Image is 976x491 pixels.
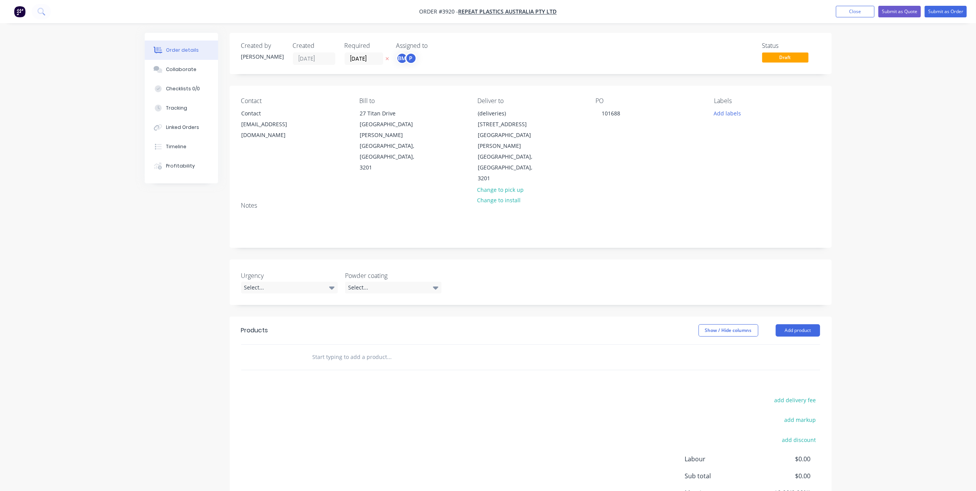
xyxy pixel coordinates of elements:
[145,60,218,79] button: Collaborate
[458,8,557,15] a: Repeat Plastics Australia Pty Ltd
[710,108,745,118] button: Add labels
[360,108,424,119] div: 27 Titan Drive
[166,124,199,131] div: Linked Orders
[241,97,347,105] div: Contact
[753,454,810,464] span: $0.00
[596,97,702,105] div: PO
[753,471,810,481] span: $0.00
[396,52,408,64] div: BM
[145,118,218,137] button: Linked Orders
[14,6,25,17] img: Factory
[685,454,754,464] span: Labour
[360,119,424,173] div: [GEOGRAPHIC_DATA][PERSON_NAME][GEOGRAPHIC_DATA], [GEOGRAPHIC_DATA], 3201
[471,108,548,184] div: (deliveries) [STREET_ADDRESS][GEOGRAPHIC_DATA][PERSON_NAME][GEOGRAPHIC_DATA], [GEOGRAPHIC_DATA], ...
[473,195,525,205] button: Change to install
[396,52,417,64] button: BMP
[242,108,306,119] div: Contact
[762,42,820,49] div: Status
[166,105,187,112] div: Tracking
[145,156,218,176] button: Profitability
[166,66,196,73] div: Collaborate
[836,6,875,17] button: Close
[242,119,306,141] div: [EMAIL_ADDRESS][DOMAIN_NAME]
[235,108,312,141] div: Contact[EMAIL_ADDRESS][DOMAIN_NAME]
[478,108,542,130] div: (deliveries) [STREET_ADDRESS]
[241,282,338,293] div: Select...
[145,79,218,98] button: Checklists 0/0
[596,108,627,119] div: 101688
[396,42,474,49] div: Assigned to
[145,98,218,118] button: Tracking
[685,471,754,481] span: Sub total
[762,52,809,62] span: Draft
[778,434,820,445] button: add discount
[145,41,218,60] button: Order details
[714,97,820,105] div: Labels
[241,326,268,335] div: Products
[359,97,465,105] div: Bill to
[241,202,820,209] div: Notes
[770,395,820,405] button: add delivery fee
[878,6,921,17] button: Submit as Quote
[780,415,820,425] button: add markup
[312,349,467,365] input: Start typing to add a product...
[145,137,218,156] button: Timeline
[166,85,200,92] div: Checklists 0/0
[419,8,458,15] span: Order #3920 -
[345,42,387,49] div: Required
[477,97,583,105] div: Deliver to
[699,324,758,337] button: Show / Hide columns
[353,108,430,173] div: 27 Titan Drive[GEOGRAPHIC_DATA][PERSON_NAME][GEOGRAPHIC_DATA], [GEOGRAPHIC_DATA], 3201
[293,42,335,49] div: Created
[241,271,338,280] label: Urgency
[166,47,199,54] div: Order details
[166,143,186,150] div: Timeline
[166,163,195,169] div: Profitability
[345,282,441,293] div: Select...
[776,324,820,337] button: Add product
[478,130,542,184] div: [GEOGRAPHIC_DATA][PERSON_NAME][GEOGRAPHIC_DATA], [GEOGRAPHIC_DATA], 3201
[925,6,967,17] button: Submit as Order
[241,52,284,61] div: [PERSON_NAME]
[345,271,441,280] label: Powder coating
[405,52,417,64] div: P
[241,42,284,49] div: Created by
[473,184,528,195] button: Change to pick up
